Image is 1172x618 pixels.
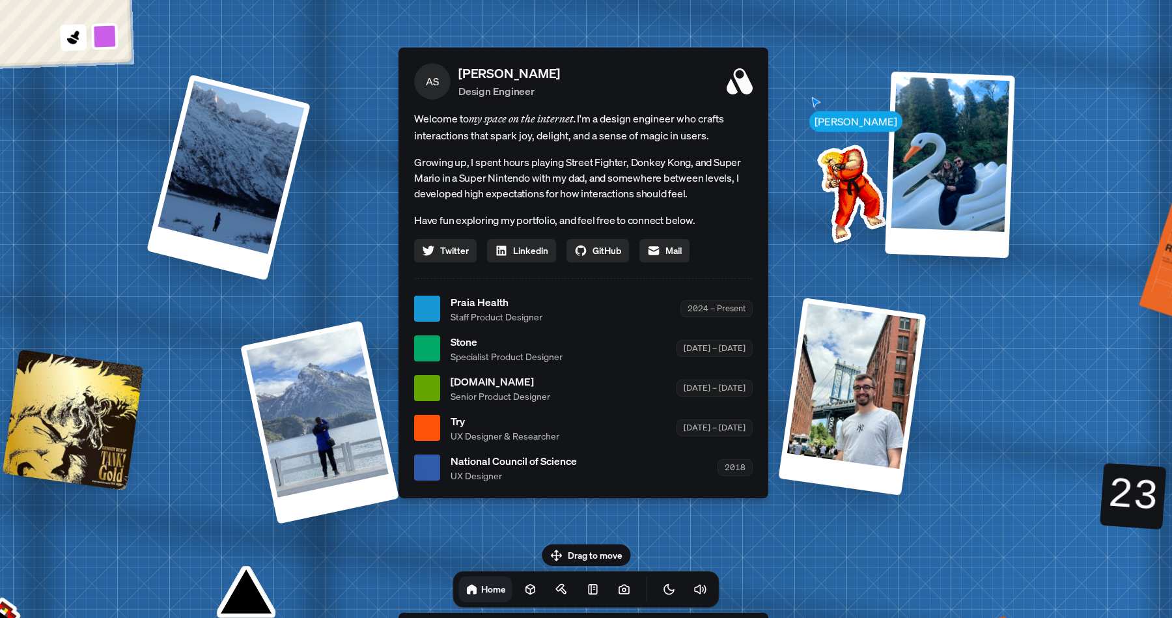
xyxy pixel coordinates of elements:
span: Specialist Product Designer [451,350,563,363]
div: 2018 [718,459,753,475]
div: [DATE] – [DATE] [677,380,753,396]
button: Toggle Theme [656,576,682,602]
span: Mail [665,244,682,257]
span: National Council of Science [451,453,577,469]
span: UX Designer & Researcher [451,429,559,443]
span: UX Designer [451,469,577,483]
span: Staff Product Designer [451,310,542,324]
span: GitHub [593,244,621,257]
a: Twitter [414,239,477,262]
a: Mail [639,239,690,262]
p: [PERSON_NAME] [458,64,560,83]
span: AS [414,63,451,100]
span: Welcome to I'm a design engineer who crafts interactions that spark joy, delight, and a sense of ... [414,110,753,144]
p: Design Engineer [458,83,560,99]
span: Twitter [440,244,469,257]
h1: Home [481,583,506,595]
a: Linkedin [487,239,556,262]
span: Senior Product Designer [451,389,550,403]
span: [DOMAIN_NAME] [451,374,550,389]
span: Try [451,414,559,429]
span: Praia Health [451,294,542,310]
a: GitHub [566,239,629,262]
img: Profile example [783,125,915,257]
p: Have fun exploring my portfolio, and feel free to connect below. [414,212,753,229]
em: my space on the internet. [469,112,577,125]
span: Stone [451,334,563,350]
p: Growing up, I spent hours playing Street Fighter, Donkey Kong, and Super Mario in a Super Nintend... [414,154,753,201]
a: Home [459,576,512,602]
div: [DATE] – [DATE] [677,340,753,356]
span: Linkedin [513,244,548,257]
button: Toggle Audio [688,576,714,602]
div: [DATE] – [DATE] [677,419,753,436]
div: 2024 – Present [680,300,753,316]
